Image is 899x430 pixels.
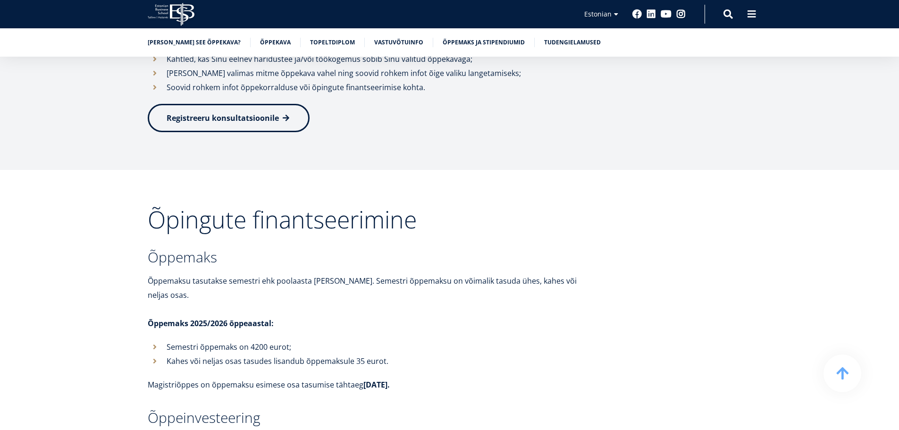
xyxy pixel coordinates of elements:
a: Õppemaks ja stipendiumid [443,38,525,47]
h2: Õpingute finantseerimine [148,208,596,231]
strong: [DATE]. [363,379,390,390]
a: Vastuvõtuinfo [374,38,423,47]
h3: Õppemaks [148,250,596,264]
a: [PERSON_NAME] see õppekava? [148,38,241,47]
p: Soovid rohkem infot õppekorralduse või õpingute finantseerimise kohta. [167,80,596,94]
span: Rahvusvaheline ärijuhtimine ([GEOGRAPHIC_DATA]) [11,93,156,101]
p: Magistriõppes on õppemaksu esimese osa tasumise tähtaeg [148,378,596,392]
strong: Õppemaks 2025/2026 õppeaastal: [148,318,274,329]
a: Youtube [661,9,672,19]
a: Registreeru konsultatsioonile [148,104,310,132]
span: Registreeru konsultatsioonile [167,113,279,123]
p: Kahes või neljas osas tasudes lisandub õppemaksule 35 eurot. [167,354,596,368]
p: Õppemaksu tasutakse semestri ehk poolaasta [PERSON_NAME]. Semestri õppemaksu on võimalik tasuda ü... [148,274,596,302]
a: Õppekava [260,38,291,47]
h3: Õppeinvesteering [148,411,596,425]
a: Instagram [676,9,686,19]
a: Linkedin [647,9,656,19]
span: Perekonnanimi [224,0,267,9]
a: Topeltdiplom [310,38,355,47]
input: Rahvusvaheline ärijuhtimine ([GEOGRAPHIC_DATA]) [2,93,8,99]
p: Kahtled, kas Sinu eelnev haridustee ja/või töökogemus sobib Sinu valitud õppekavaga; [167,52,596,66]
a: Tudengielamused [544,38,601,47]
a: Facebook [632,9,642,19]
p: Semestri õppemaks on 4200 eurot; [167,340,596,354]
p: [PERSON_NAME] valimas mitme õppekava vahel ning soovid rohkem infot õige valiku langetamiseks; [167,66,596,80]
